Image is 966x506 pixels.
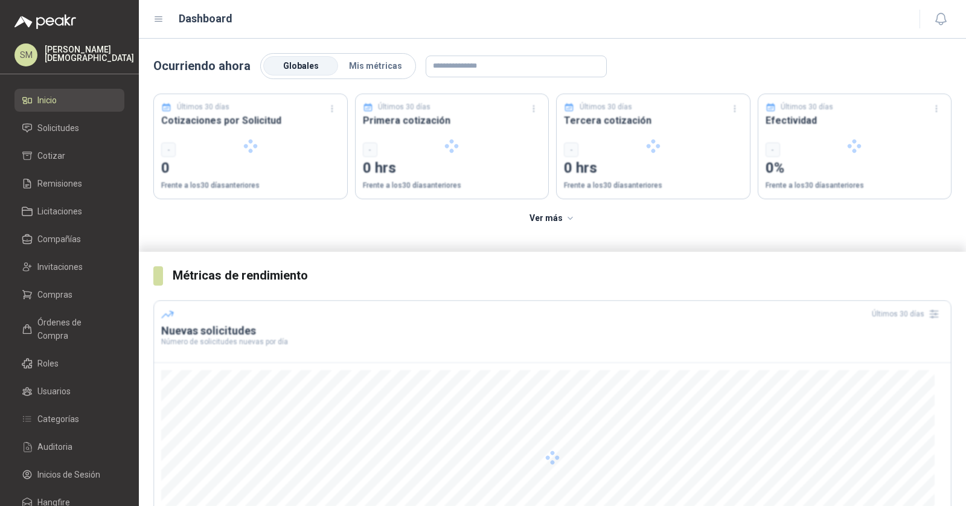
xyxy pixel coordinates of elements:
[37,357,59,370] span: Roles
[14,352,124,375] a: Roles
[14,14,76,29] img: Logo peakr
[14,463,124,486] a: Inicios de Sesión
[14,200,124,223] a: Licitaciones
[37,177,82,190] span: Remisiones
[37,149,65,162] span: Cotizar
[37,232,81,246] span: Compañías
[14,311,124,347] a: Órdenes de Compra
[14,117,124,139] a: Solicitudes
[14,380,124,403] a: Usuarios
[37,94,57,107] span: Inicio
[14,43,37,66] div: SM
[37,316,113,342] span: Órdenes de Compra
[349,61,402,71] span: Mis métricas
[14,408,124,431] a: Categorías
[14,255,124,278] a: Invitaciones
[14,435,124,458] a: Auditoria
[14,228,124,251] a: Compañías
[173,266,952,285] h3: Métricas de rendimiento
[14,283,124,306] a: Compras
[37,260,83,274] span: Invitaciones
[37,205,82,218] span: Licitaciones
[14,144,124,167] a: Cotizar
[153,57,251,75] p: Ocurriendo ahora
[45,45,134,62] p: [PERSON_NAME] [DEMOGRAPHIC_DATA]
[37,440,72,453] span: Auditoria
[283,61,319,71] span: Globales
[37,412,79,426] span: Categorías
[37,468,100,481] span: Inicios de Sesión
[14,89,124,112] a: Inicio
[37,121,79,135] span: Solicitudes
[14,172,124,195] a: Remisiones
[37,288,72,301] span: Compras
[37,385,71,398] span: Usuarios
[179,10,232,27] h1: Dashboard
[523,207,583,231] button: Ver más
